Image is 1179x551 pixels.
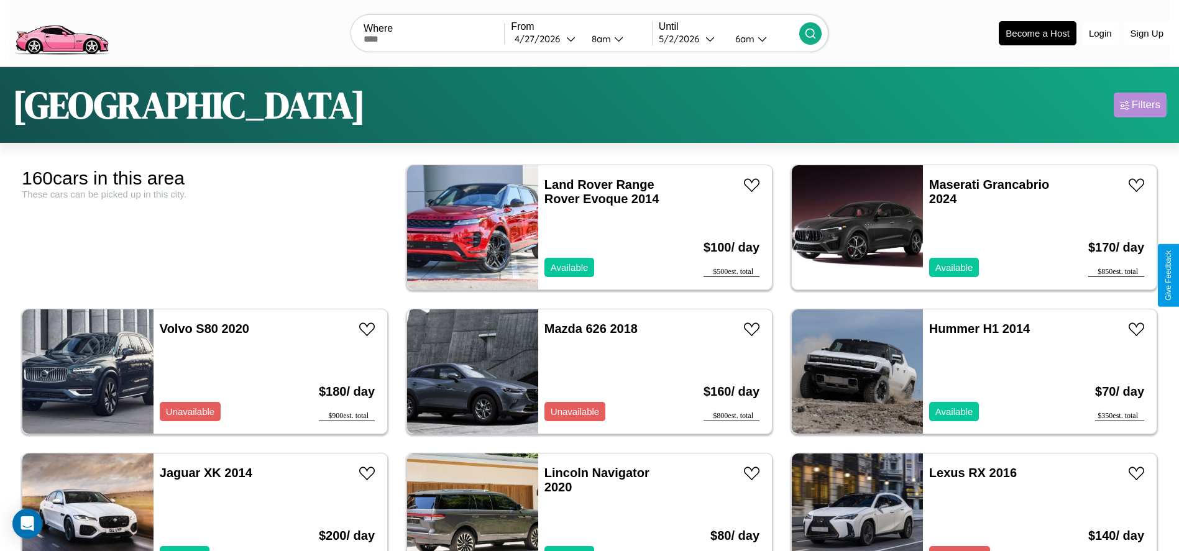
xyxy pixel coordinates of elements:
div: These cars can be picked up in this city. [22,189,388,199]
h3: $ 180 / day [319,372,375,411]
a: Mazda 626 2018 [544,322,638,335]
button: 6am [725,32,799,45]
a: Land Rover Range Rover Evoque 2014 [544,178,659,206]
div: 4 / 27 / 2026 [515,33,566,45]
h3: $ 160 / day [704,372,759,411]
a: Lexus RX 2016 [929,466,1017,480]
div: 6am [729,33,758,45]
button: Filters [1114,93,1167,117]
h3: $ 100 / day [704,228,759,267]
p: Unavailable [166,403,214,420]
div: 160 cars in this area [22,168,388,189]
div: $ 500 est. total [704,267,759,277]
div: $ 850 est. total [1088,267,1144,277]
div: Open Intercom Messenger [12,509,42,539]
label: Where [364,23,504,34]
a: Lincoln Navigator 2020 [544,466,649,494]
a: Hummer H1 2014 [929,322,1030,335]
label: From [511,21,651,32]
div: $ 900 est. total [319,411,375,421]
div: $ 350 est. total [1095,411,1144,421]
h3: $ 70 / day [1095,372,1144,411]
button: Login [1083,22,1118,45]
div: Filters [1132,99,1160,111]
a: Maserati Grancabrio 2024 [929,178,1049,206]
img: logo [9,6,114,58]
div: 5 / 2 / 2026 [659,33,705,45]
div: Give Feedback [1164,250,1173,301]
div: $ 800 est. total [704,411,759,421]
button: Become a Host [999,21,1076,45]
h1: [GEOGRAPHIC_DATA] [12,80,365,130]
p: Available [935,403,973,420]
button: Sign Up [1124,22,1170,45]
h3: $ 170 / day [1088,228,1144,267]
div: 8am [585,33,614,45]
p: Available [551,259,589,276]
p: Available [935,259,973,276]
a: Jaguar XK 2014 [160,466,252,480]
button: 4/27/2026 [511,32,581,45]
label: Until [659,21,799,32]
button: 8am [582,32,652,45]
a: Volvo S80 2020 [160,322,249,335]
p: Unavailable [551,403,599,420]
